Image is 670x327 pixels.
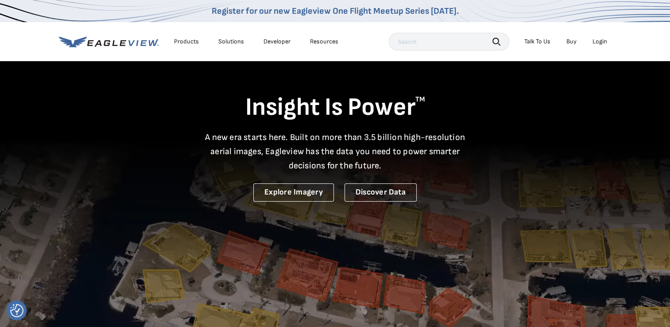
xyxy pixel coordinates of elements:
input: Search [389,33,509,51]
h1: Insight Is Power [59,92,612,123]
div: Solutions [218,38,244,46]
sup: TM [415,95,425,104]
div: Products [174,38,199,46]
div: Resources [310,38,338,46]
a: Explore Imagery [253,183,334,202]
a: Register for our new Eagleview One Flight Meetup Series [DATE]. [212,6,459,16]
a: Developer [263,38,290,46]
img: Revisit consent button [10,304,23,317]
div: Login [593,38,607,46]
button: Consent Preferences [10,304,23,317]
p: A new era starts here. Built on more than 3.5 billion high-resolution aerial images, Eagleview ha... [200,130,471,173]
div: Talk To Us [524,38,550,46]
a: Discover Data [345,183,417,202]
a: Buy [566,38,577,46]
